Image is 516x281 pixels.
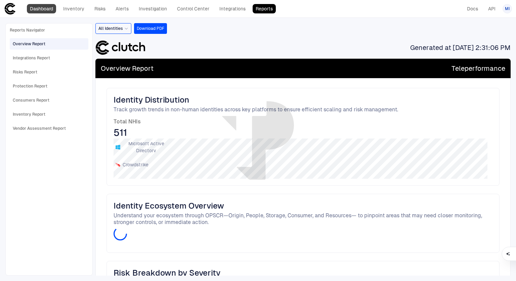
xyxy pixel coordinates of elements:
[114,268,492,278] span: Risk Breakdown by Severity
[114,201,492,211] span: Identity Ecosystem Overview
[10,27,45,33] span: Reports Navigator
[136,4,170,13] a: Investigation
[13,69,37,75] div: Risks Report
[253,4,276,13] a: Reports
[114,212,492,226] span: Understand your ecosystem through OPSCR—Origin, People, Storage, Consumer, and Resources— to pinp...
[13,41,45,47] div: Overview Report
[13,83,47,89] div: Protection Report
[114,95,492,105] span: Identity Distribution
[451,64,505,73] span: Teleperformance
[464,4,481,13] a: Docs
[114,118,492,125] span: Total NHIs
[485,4,499,13] a: API
[91,4,109,13] a: Risks
[13,125,66,131] div: Vendor Assessment Report
[134,23,167,34] button: Download PDF
[174,4,212,13] a: Control Center
[113,4,132,13] a: Alerts
[216,4,249,13] a: Integrations
[13,97,49,103] div: Consumers Report
[13,111,45,117] div: Inventory Report
[503,4,512,13] button: MI
[410,43,511,52] span: Generated at [DATE] 2:31:06 PM
[13,55,50,61] div: Integrations Report
[98,26,123,31] span: All Identities
[114,126,492,138] span: 511
[60,4,87,13] a: Inventory
[505,6,510,11] span: MI
[27,4,56,13] a: Dashboard
[101,64,154,73] span: Overview Report
[114,106,492,113] span: Track growth trends in non-human identities across key platforms to ensure efficient scaling and ...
